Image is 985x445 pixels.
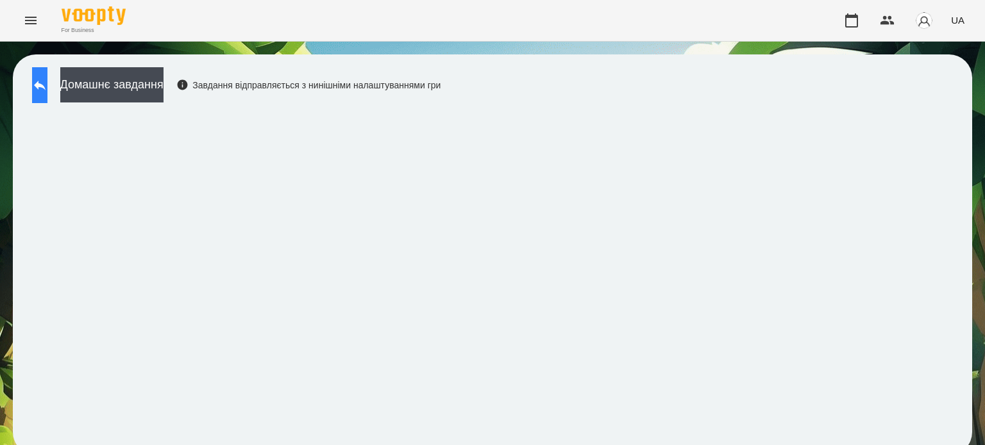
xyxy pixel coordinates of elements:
button: Menu [15,5,46,36]
button: Домашнє завдання [60,67,164,102]
button: UA [946,8,970,32]
img: avatar_s.png [915,12,933,29]
span: UA [951,13,964,27]
span: For Business [62,26,126,35]
img: Voopty Logo [62,6,126,25]
div: Завдання відправляється з нинішніми налаштуваннями гри [176,79,441,92]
